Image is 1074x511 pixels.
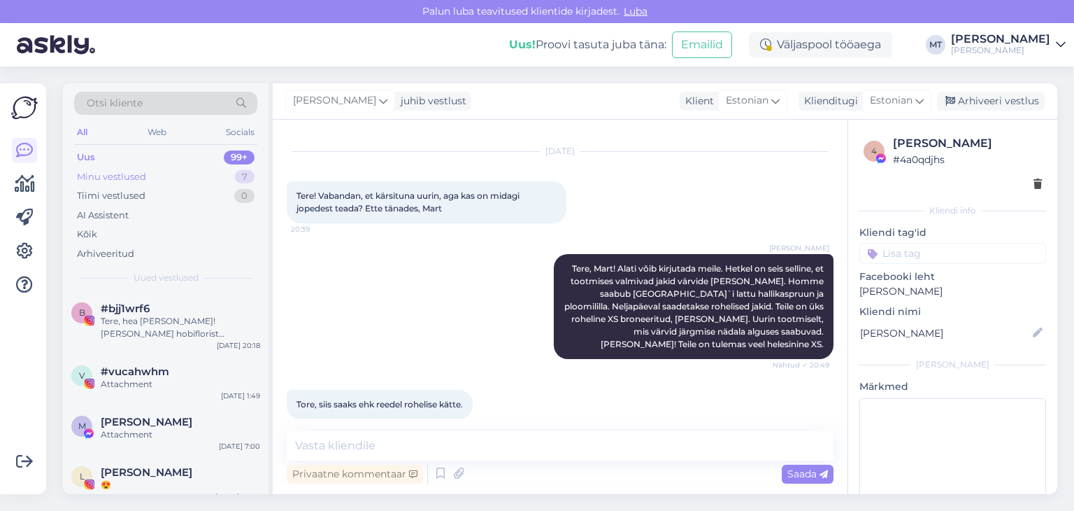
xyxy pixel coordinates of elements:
[926,35,945,55] div: MT
[870,93,912,108] span: Estonian
[77,247,134,261] div: Arhiveeritud
[787,468,828,480] span: Saada
[859,304,1046,319] p: Kliendi nimi
[799,94,858,108] div: Klienditugi
[893,135,1042,152] div: [PERSON_NAME]
[223,123,257,141] div: Socials
[221,391,260,401] div: [DATE] 1:49
[859,204,1046,217] div: Kliendi info
[219,441,260,451] div: [DATE] 7:00
[101,378,260,391] div: Attachment
[291,224,343,234] span: 20:39
[726,93,768,108] span: Estonian
[871,146,877,156] span: 4
[859,243,1046,264] input: Lisa tag
[77,227,97,241] div: Kõik
[769,243,829,253] span: [PERSON_NAME]
[937,92,1045,111] div: Arhiveeri vestlus
[77,209,129,223] div: AI Assistent
[77,189,145,203] div: Tiimi vestlused
[78,421,86,431] span: M
[77,150,95,164] div: Uus
[859,269,1046,284] p: Facebooki leht
[134,272,199,284] span: Uued vestlused
[859,379,1046,394] p: Märkmed
[773,360,829,370] span: Nähtud ✓ 20:49
[215,491,260,502] div: [DATE] 20:33
[680,94,714,108] div: Klient
[509,36,666,53] div: Proovi tasuta juba täna:
[79,370,85,381] span: v
[395,94,466,108] div: juhib vestlust
[859,225,1046,240] p: Kliendi tag'id
[74,123,90,141] div: All
[145,123,169,141] div: Web
[79,307,85,318] span: b
[101,466,192,479] span: Leele Lahi
[234,189,255,203] div: 0
[101,315,260,340] div: Tere, hea [PERSON_NAME]! [PERSON_NAME] hobiflorist [PERSON_NAME] imearmsa lasteaia direktor, kes ...
[620,5,652,17] span: Luba
[11,94,38,121] img: Askly Logo
[296,399,463,409] span: Tore, siis saaks ehk reedel rohelise kätte.
[749,32,892,57] div: Väljaspool tööaega
[287,145,833,157] div: [DATE]
[217,340,260,351] div: [DATE] 20:18
[101,479,260,491] div: 😍
[80,471,85,482] span: L
[87,96,143,111] span: Otsi kliente
[77,170,146,184] div: Minu vestlused
[564,263,826,349] span: Tere, Mart! Alati võib kirjutada meile. Hetkel on seis selline, et tootmises valmivad jakid värvi...
[101,428,260,441] div: Attachment
[951,34,1050,45] div: [PERSON_NAME]
[101,302,150,315] span: #bjj1wrf6
[951,45,1050,56] div: [PERSON_NAME]
[893,152,1042,167] div: # 4a0qdjhs
[860,325,1030,341] input: Lisa nimi
[509,38,536,51] b: Uus!
[235,170,255,184] div: 7
[293,93,376,108] span: [PERSON_NAME]
[101,365,169,378] span: #vucahwhm
[672,31,732,58] button: Emailid
[296,190,522,213] span: Tere! Vabandan, et kärsituna uurin, aga kas on midagi jopedest teada? Ette tänades, Mart
[859,284,1046,299] p: [PERSON_NAME]
[951,34,1066,56] a: [PERSON_NAME][PERSON_NAME]
[224,150,255,164] div: 99+
[859,358,1046,371] div: [PERSON_NAME]
[287,465,423,484] div: Privaatne kommentaar
[101,416,192,428] span: Mari-Liis Treimut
